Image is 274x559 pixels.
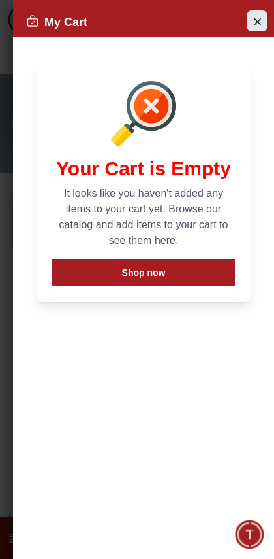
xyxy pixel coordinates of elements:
[52,157,235,180] h1: Your Cart is Empty
[26,13,87,31] h2: My Cart
[52,186,235,248] p: It looks like you haven't added any items to your cart yet. Browse our catalog and add items to y...
[247,10,267,31] button: Close Account
[52,259,235,286] button: Shop now
[236,520,264,549] div: Chat Widget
